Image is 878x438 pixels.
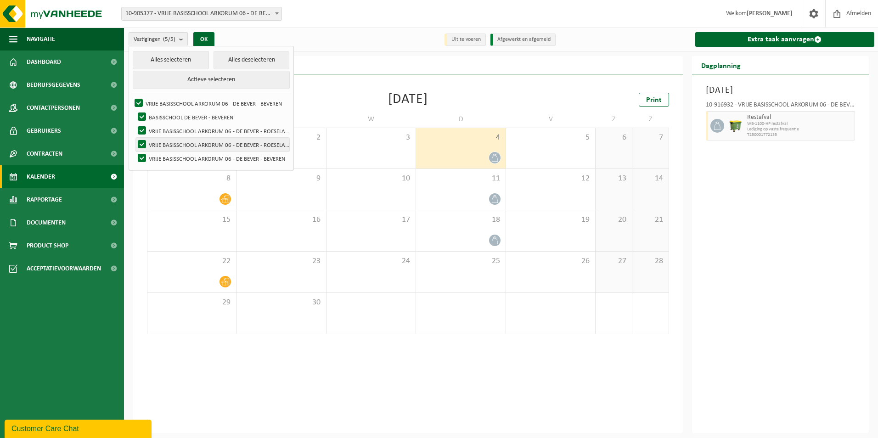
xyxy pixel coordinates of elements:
span: 10-905377 - VRIJE BASISSCHOOL ARKORUM 06 - DE BEVER - BEVEREN [121,7,282,21]
span: Vestigingen [134,33,175,46]
span: 30 [241,298,321,308]
td: V [506,111,596,128]
h3: [DATE] [706,84,855,97]
span: 22 [152,256,231,266]
li: Uit te voeren [445,34,486,46]
button: Vestigingen(5/5) [129,32,188,46]
iframe: chat widget [5,418,153,438]
span: 20 [600,215,627,225]
div: 10-916932 - VRIJE BASISSCHOOL ARKORUM 06 - DE BEVER - BEVEREN [706,102,855,111]
label: VRIJE BASISSCHOOL ARKORUM 06 - DE BEVER - ROESELARE [136,138,289,152]
span: 18 [421,215,501,225]
button: Actieve selecteren [133,71,289,89]
span: 17 [331,215,411,225]
span: Dashboard [27,51,61,73]
span: 10-905377 - VRIJE BASISSCHOOL ARKORUM 06 - DE BEVER - BEVEREN [122,7,281,20]
td: Z [596,111,632,128]
span: 16 [241,215,321,225]
span: 29 [152,298,231,308]
span: Lediging op vaste frequentie [747,127,853,132]
span: Contracten [27,142,62,165]
span: Product Shop [27,234,68,257]
span: Navigatie [27,28,55,51]
button: Alles deselecteren [214,51,290,69]
span: 24 [331,256,411,266]
a: Print [639,93,669,107]
label: VRIJE BASISSCHOOL ARKORUM 06 - DE BEVER - BEVEREN [136,152,289,165]
span: Contactpersonen [27,96,80,119]
span: Kalender [27,165,55,188]
td: D [416,111,506,128]
span: Bedrijfsgegevens [27,73,80,96]
span: 5 [511,133,591,143]
span: 23 [241,256,321,266]
span: Gebruikers [27,119,61,142]
span: Acceptatievoorwaarden [27,257,101,280]
label: VRIJE BASISSCHOOL ARKORUM 06 - DE BEVER - BEVEREN [133,96,289,110]
count: (5/5) [163,36,175,42]
span: T250001772135 [747,132,853,138]
span: Documenten [27,211,66,234]
span: 12 [511,174,591,184]
span: 8 [152,174,231,184]
span: 10 [331,174,411,184]
h2: Dagplanning [692,56,750,74]
span: 27 [600,256,627,266]
td: Z [632,111,669,128]
span: 26 [511,256,591,266]
strong: [PERSON_NAME] [747,10,793,17]
li: Afgewerkt en afgemeld [490,34,556,46]
span: 7 [637,133,664,143]
a: Extra taak aanvragen [695,32,875,47]
span: 13 [600,174,627,184]
span: 11 [421,174,501,184]
span: Print [646,96,662,104]
img: WB-1100-HPE-GN-50 [729,119,743,133]
span: 19 [511,215,591,225]
td: W [326,111,416,128]
span: 6 [600,133,627,143]
label: BASISSCHOOL DE BEVER - BEVEREN [136,110,289,124]
span: 21 [637,215,664,225]
span: WB-1100-HP restafval [747,121,853,127]
button: Alles selecteren [133,51,209,69]
button: OK [193,32,214,47]
span: 3 [331,133,411,143]
div: [DATE] [388,93,428,107]
span: 25 [421,256,501,266]
label: VRIJE BASISSCHOOL ARKORUM 06 - DE BEVER - ROESELARE [136,124,289,138]
span: 15 [152,215,231,225]
span: 4 [421,133,501,143]
span: 14 [637,174,664,184]
span: Restafval [747,114,853,121]
span: 9 [241,174,321,184]
span: 28 [637,256,664,266]
span: Rapportage [27,188,62,211]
